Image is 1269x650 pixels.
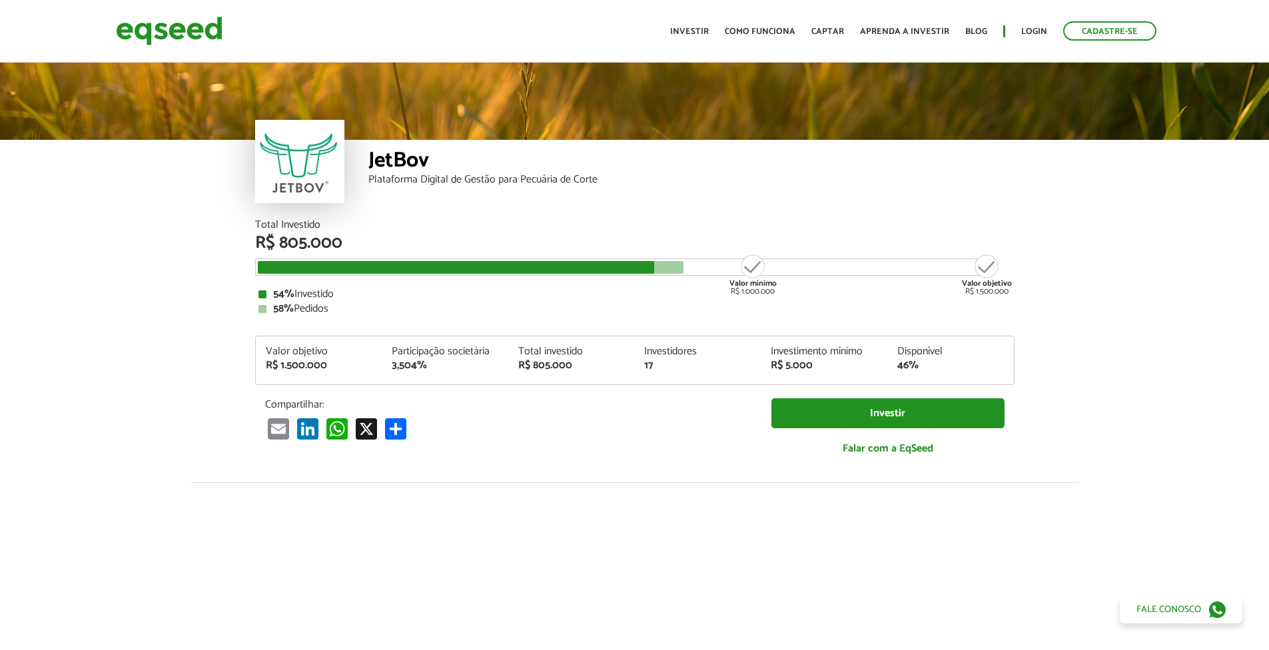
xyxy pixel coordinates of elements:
strong: Valor objetivo [962,277,1012,290]
div: Investimento mínimo [771,346,877,357]
a: Investir [670,27,709,36]
a: X [353,418,380,440]
strong: 58% [273,300,294,318]
div: Investido [258,289,1011,300]
div: R$ 1.500.000 [962,253,1012,296]
div: Plataforma Digital de Gestão para Pecuária de Corte [368,174,1015,185]
div: Participação societária [392,346,498,357]
div: Total Investido [255,220,1015,230]
a: Fale conosco [1120,595,1242,623]
a: Captar [811,27,844,36]
strong: Valor mínimo [729,277,777,290]
div: Total investido [518,346,625,357]
div: 46% [897,360,1004,371]
a: Como funciona [725,27,795,36]
a: Compartilhar [382,418,409,440]
a: Login [1021,27,1047,36]
a: Email [265,418,292,440]
strong: 54% [273,285,294,303]
div: R$ 805.000 [518,360,625,371]
a: LinkedIn [294,418,321,440]
div: R$ 805.000 [255,234,1015,252]
div: 17 [644,360,751,371]
a: Falar com a EqSeed [771,435,1005,462]
div: Investidores [644,346,751,357]
p: Compartilhar: [265,398,751,411]
div: Valor objetivo [266,346,372,357]
img: EqSeed [116,13,222,49]
div: R$ 1.000.000 [728,253,778,296]
a: Aprenda a investir [860,27,949,36]
div: 3,504% [392,360,498,371]
div: JetBov [368,150,1015,174]
div: R$ 1.500.000 [266,360,372,371]
div: Disponível [897,346,1004,357]
div: Pedidos [258,304,1011,314]
a: Cadastre-se [1063,21,1156,41]
a: WhatsApp [324,418,350,440]
a: Investir [771,398,1005,428]
div: R$ 5.000 [771,360,877,371]
a: Blog [965,27,987,36]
